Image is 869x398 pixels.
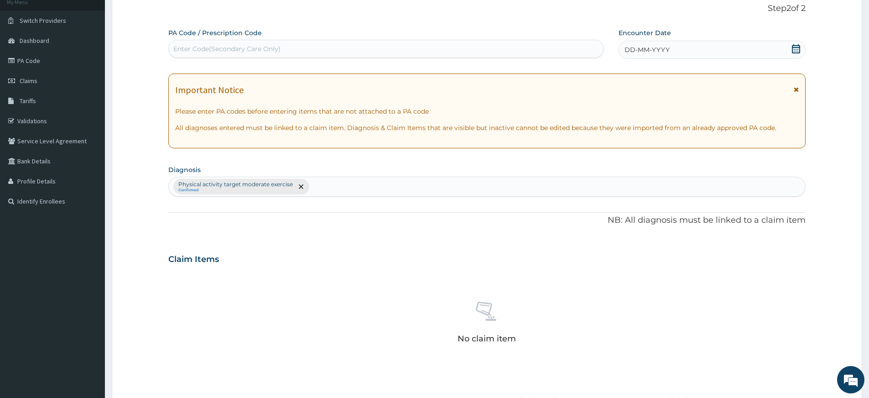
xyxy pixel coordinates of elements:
span: Switch Providers [20,16,66,25]
span: DD-MM-YYYY [624,45,670,54]
h1: Important Notice [175,85,244,95]
h3: Claim Items [168,255,219,265]
p: All diagnoses entered must be linked to a claim item. Diagnosis & Claim Items that are visible bu... [175,123,799,132]
div: Chat with us now [47,51,153,63]
span: Tariffs [20,97,36,105]
label: Diagnosis [168,165,201,174]
span: Dashboard [20,37,49,45]
p: NB: All diagnosis must be linked to a claim item [168,215,806,226]
p: Please enter PA codes before entering items that are not attached to a PA code [175,107,799,116]
span: We're online! [53,115,126,207]
label: Encounter Date [619,28,671,37]
span: Claims [20,77,37,85]
label: PA Code / Prescription Code [168,28,262,37]
div: Enter Code(Secondary Care Only) [173,44,281,53]
div: Minimize live chat window [150,5,172,26]
textarea: Type your message and hit 'Enter' [5,249,174,281]
p: Step 2 of 2 [168,4,806,14]
p: No claim item [458,334,516,343]
img: d_794563401_company_1708531726252_794563401 [17,46,37,68]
